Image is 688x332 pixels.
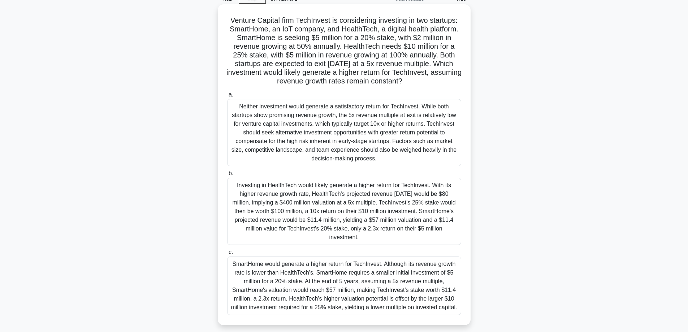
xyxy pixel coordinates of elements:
div: SmartHome would generate a higher return for TechInvest. Although its revenue growth rate is lowe... [227,256,461,315]
span: c. [229,249,233,255]
div: Neither investment would generate a satisfactory return for TechInvest. While both startups show ... [227,99,461,166]
span: a. [229,91,233,98]
span: b. [229,170,233,176]
h5: Venture Capital firm TechInvest is considering investing in two startups: SmartHome, an IoT compa... [226,16,462,86]
div: Investing in HealthTech would likely generate a higher return for TechInvest. With its higher rev... [227,178,461,245]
